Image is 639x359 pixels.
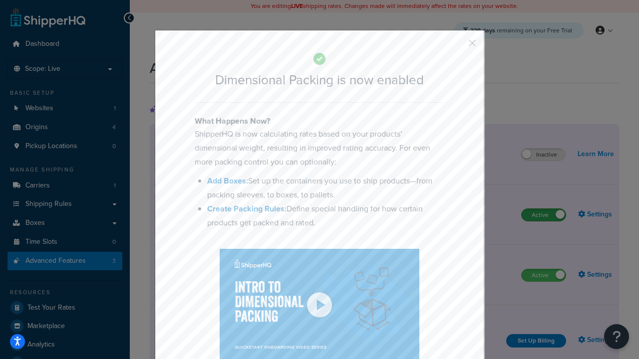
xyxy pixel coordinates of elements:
h2: Dimensional Packing is now enabled [195,73,444,87]
li: Define special handling for how certain products get packed and rated. [207,202,444,230]
a: Add Boxes: [207,175,248,186]
h4: What Happens Now? [195,115,444,127]
p: ShipperHQ is now calculating rates based on your products’ dimensional weight, resulting in impro... [195,127,444,169]
li: Set up the containers you use to ship products—from packing sleeves, to boxes, to pallets. [207,174,444,202]
a: Create Packing Rules: [207,203,287,214]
